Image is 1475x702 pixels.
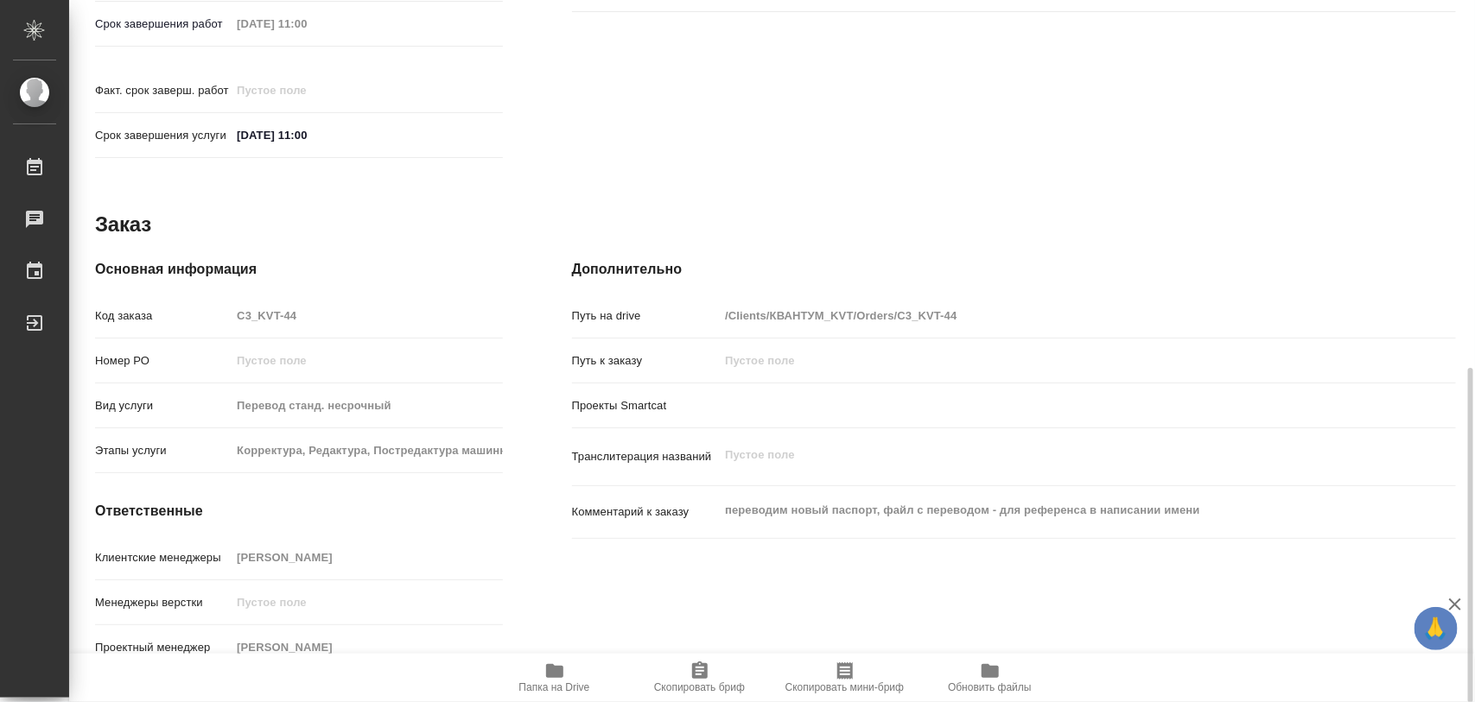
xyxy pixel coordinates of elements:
p: Проектный менеджер [95,639,231,656]
span: Обновить файлы [948,681,1032,693]
h4: Основная информация [95,259,503,280]
input: Пустое поле [231,78,382,103]
input: Пустое поле [719,303,1382,328]
p: Комментарий к заказу [572,503,720,521]
p: Транслитерация названий [572,448,720,465]
p: Клиентские менеджеры [95,549,231,566]
p: Вид услуги [95,397,231,414]
input: Пустое поле [231,545,502,570]
p: Менеджеры верстки [95,594,231,611]
h4: Дополнительно [572,259,1456,280]
p: Путь на drive [572,307,720,325]
span: Папка на Drive [519,681,590,693]
h2: Заказ [95,211,151,238]
p: Код заказа [95,307,231,325]
p: Срок завершения работ [95,16,231,33]
input: Пустое поле [231,11,382,36]
p: Путь к заказу [572,352,720,370]
input: Пустое поле [231,393,502,418]
input: ✎ Введи что-нибудь [231,123,382,148]
span: 🙏 [1421,610,1451,647]
button: Обновить файлы [918,654,1063,702]
p: Номер РО [95,352,231,370]
p: Проекты Smartcat [572,397,720,414]
button: Скопировать мини-бриф [772,654,918,702]
input: Пустое поле [231,635,502,660]
p: Срок завершения услуги [95,127,231,144]
input: Пустое поле [231,348,502,373]
span: Скопировать бриф [654,681,745,693]
p: Факт. срок заверш. работ [95,82,231,99]
input: Пустое поле [231,590,502,615]
h4: Ответственные [95,501,503,522]
input: Пустое поле [231,303,502,328]
span: Скопировать мини-бриф [785,681,904,693]
button: Папка на Drive [482,654,627,702]
button: Скопировать бриф [627,654,772,702]
input: Пустое поле [231,438,502,463]
p: Этапы услуги [95,442,231,459]
textarea: переводим новый паспорт, файл с переводом - для референса в написании имени [719,496,1382,525]
input: Пустое поле [719,348,1382,373]
button: 🙏 [1415,607,1458,650]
